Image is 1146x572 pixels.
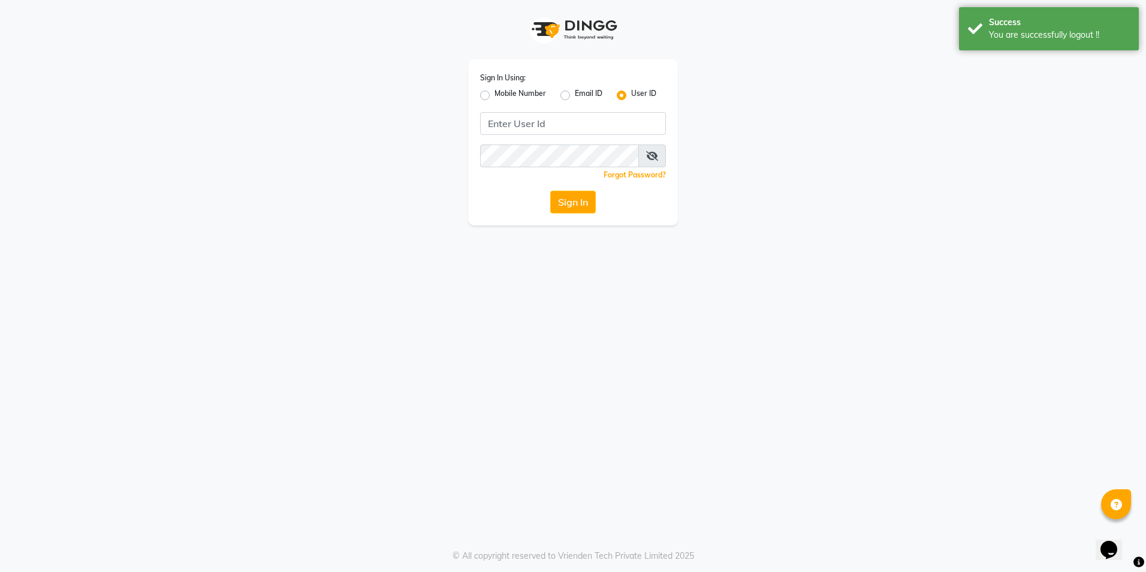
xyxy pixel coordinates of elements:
label: Sign In Using: [480,73,526,83]
img: logo1.svg [525,12,621,47]
button: Sign In [550,191,596,213]
iframe: chat widget [1096,524,1134,560]
label: Mobile Number [494,88,546,103]
label: User ID [631,88,656,103]
label: Email ID [575,88,602,103]
div: You are successfully logout !! [989,29,1130,41]
input: Username [480,112,666,135]
a: Forgot Password? [604,170,666,179]
div: Success [989,16,1130,29]
input: Username [480,144,639,167]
